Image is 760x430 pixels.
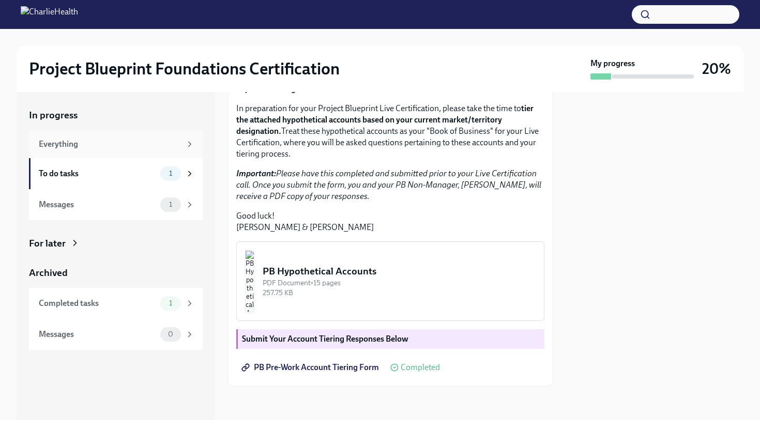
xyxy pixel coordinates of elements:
h3: 20% [702,59,731,78]
a: Everything [29,130,203,158]
div: PDF Document • 15 pages [263,278,536,288]
a: For later [29,237,203,250]
p: Good luck! [PERSON_NAME] & [PERSON_NAME] [236,210,544,233]
a: Archived [29,266,203,280]
img: CharlieHealth [21,6,78,23]
span: 1 [163,201,178,208]
div: Everything [39,139,181,150]
div: Messages [39,199,156,210]
strong: Submit Your Account Tiering Responses Below [242,334,408,344]
div: To do tasks [39,168,156,179]
h2: Project Blueprint Foundations Certification [29,58,340,79]
strong: My progress [590,58,635,69]
img: PB Hypothetical Accounts [245,250,254,312]
div: Completed tasks [39,298,156,309]
a: Completed tasks1 [29,288,203,319]
strong: tier the attached hypothetical accounts based on your current market/territory designation. [236,103,534,136]
span: 1 [163,299,178,307]
button: PB Hypothetical AccountsPDF Document•15 pages257.75 KB [236,241,544,321]
a: Messages0 [29,319,203,350]
p: In preparation for your Project Blueprint Live Certification, please take the time to Treat these... [236,103,544,160]
div: PB Hypothetical Accounts [263,265,536,278]
span: Completed [401,363,440,372]
div: Messages [39,329,156,340]
em: Please have this completed and submitted prior to your Live Certification call. Once you submit t... [236,168,541,201]
div: For later [29,237,66,250]
span: PB Pre-Work Account Tiering Form [244,362,379,373]
a: To do tasks1 [29,158,203,189]
a: In progress [29,109,203,122]
a: PB Pre-Work Account Tiering Form [236,357,386,378]
div: 257.75 KB [263,288,536,298]
strong: Important: [236,168,276,178]
a: Messages1 [29,189,203,220]
span: 0 [162,330,179,338]
span: 1 [163,170,178,177]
